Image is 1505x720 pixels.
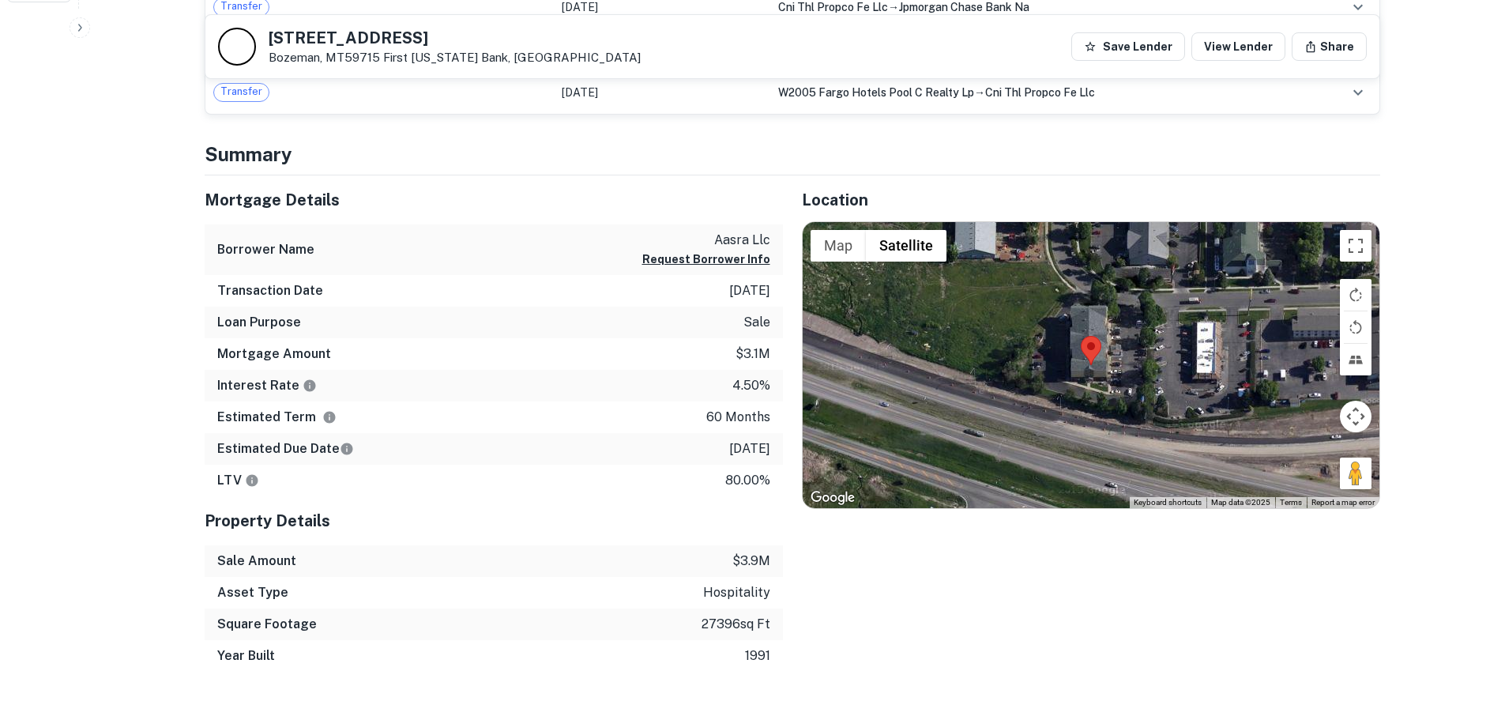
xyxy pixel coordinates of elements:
h6: Interest Rate [217,376,317,395]
h6: Borrower Name [217,240,314,259]
p: 1991 [745,646,770,665]
span: Transfer [214,84,269,100]
h6: Year Built [217,646,275,665]
button: Rotate map clockwise [1340,279,1371,311]
p: 27396 sq ft [702,615,770,634]
p: $3.1m [736,345,770,364]
button: Keyboard shortcuts [1134,497,1202,508]
svg: Term is based on a standard schedule for this type of loan. [322,410,337,424]
button: expand row [1345,79,1371,106]
a: Terms (opens in new tab) [1280,498,1302,507]
p: 60 months [706,408,770,427]
span: cni thl propco fe llc [778,1,888,13]
p: [DATE] [729,439,770,458]
p: hospitality [703,583,770,602]
h6: Sale Amount [217,552,296,571]
span: cni thl propco fe llc [985,86,1095,99]
span: w2005 fargo hotels pool c realty lp [778,86,974,99]
button: Share [1292,32,1367,61]
a: Open this area in Google Maps (opens a new window) [807,488,859,508]
h6: Asset Type [217,583,288,602]
p: [DATE] [729,281,770,300]
p: $3.9m [732,552,770,571]
button: Show street map [811,230,866,262]
a: View Lender [1191,32,1285,61]
h6: Estimated Term [217,408,337,427]
h6: Transaction Date [217,281,323,300]
button: Drag Pegman onto the map to open Street View [1340,458,1371,489]
p: 4.50% [732,376,770,395]
button: Tilt map [1340,344,1371,375]
h5: [STREET_ADDRESS] [269,30,641,46]
button: Rotate map counterclockwise [1340,311,1371,343]
h6: LTV [217,471,259,490]
svg: The interest rates displayed on the website are for informational purposes only and may be report... [303,379,317,393]
h6: Mortgage Amount [217,345,331,364]
svg: Estimate is based on a standard schedule for this type of loan. [340,442,354,456]
button: Show satellite imagery [866,230,946,262]
a: First [US_STATE] Bank, [GEOGRAPHIC_DATA] [383,51,641,64]
a: Report a map error [1311,498,1375,507]
h5: Location [802,188,1380,212]
h6: Loan Purpose [217,313,301,332]
button: Toggle fullscreen view [1340,230,1371,262]
iframe: Chat Widget [1426,594,1505,669]
h6: Estimated Due Date [217,439,354,458]
p: aasra llc [642,231,770,250]
h5: Mortgage Details [205,188,783,212]
p: 80.00% [725,471,770,490]
td: [DATE] [554,71,770,114]
div: → [778,84,1302,101]
h4: Summary [205,140,1380,168]
button: Save Lender [1071,32,1185,61]
span: Map data ©2025 [1211,498,1270,507]
p: sale [743,313,770,332]
span: jpmorgan chase bank na [899,1,1029,13]
button: Request Borrower Info [642,250,770,269]
p: Bozeman, MT59715 [269,51,641,65]
h5: Property Details [205,509,783,533]
img: Google [807,488,859,508]
button: Map camera controls [1340,401,1371,432]
svg: LTVs displayed on the website are for informational purposes only and may be reported incorrectly... [245,473,259,488]
h6: Square Footage [217,615,317,634]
